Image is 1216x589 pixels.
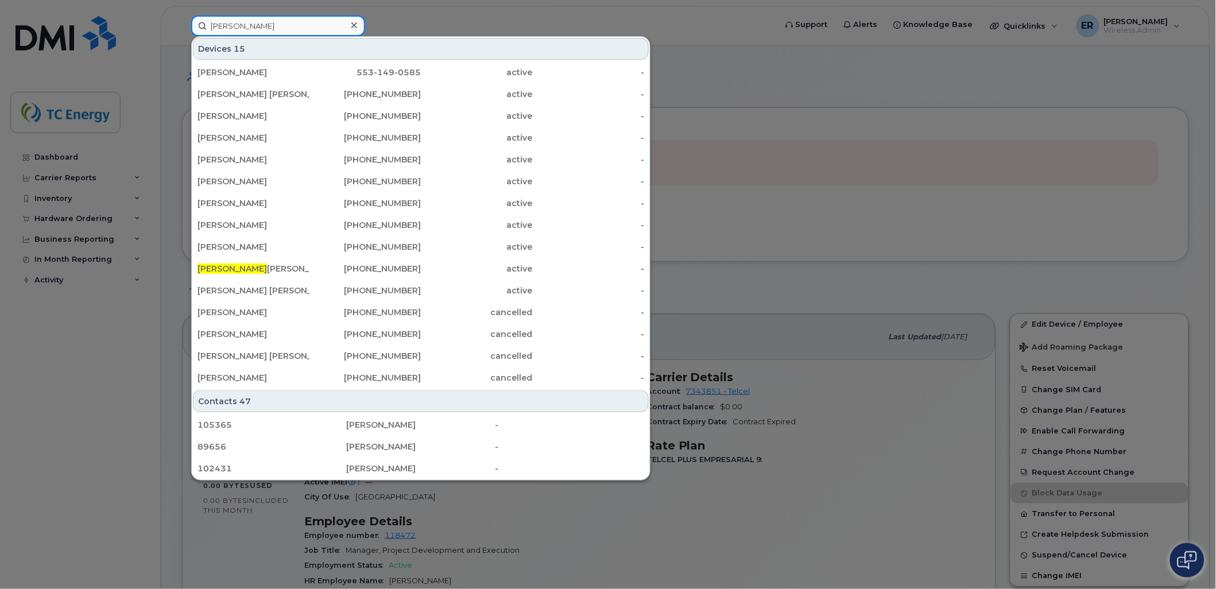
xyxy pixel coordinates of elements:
div: [PHONE_NUMBER] [309,219,421,231]
div: [PERSON_NAME] [197,241,309,253]
div: - [533,132,645,144]
div: cancelled [421,328,533,340]
a: [PERSON_NAME][PHONE_NUMBER]active- [193,215,649,235]
div: [PHONE_NUMBER] [309,154,421,165]
div: [PERSON_NAME] [197,372,309,383]
div: active [421,197,533,209]
div: active [421,241,533,253]
div: [PERSON_NAME] [197,219,309,231]
img: Open chat [1178,551,1197,569]
div: active [421,263,533,274]
div: - [533,67,645,78]
div: cancelled [421,307,533,318]
div: 105365 [197,419,346,431]
div: - [533,197,645,209]
a: [PERSON_NAME][PHONE_NUMBER]active- [193,149,649,170]
a: [PERSON_NAME]553-149-0585active- [193,62,649,83]
div: [PERSON_NAME] [197,197,309,209]
div: [PERSON_NAME] [197,328,309,340]
div: 553-149-0585 [309,67,421,78]
div: active [421,67,533,78]
div: - [533,285,645,296]
div: active [421,219,533,231]
div: - [533,110,645,122]
div: active [421,132,533,144]
div: - [533,219,645,231]
div: [PERSON_NAME] [PERSON_NAME] [197,350,309,362]
a: [PERSON_NAME][PHONE_NUMBER]active- [193,193,649,214]
div: - [495,441,644,452]
div: - [495,463,644,474]
div: [PHONE_NUMBER] [309,176,421,187]
div: [PHONE_NUMBER] [309,307,421,318]
div: cancelled [421,372,533,383]
div: Contacts [193,390,649,412]
div: - [533,263,645,274]
div: 89656 [197,441,346,452]
div: - [533,350,645,362]
a: [PERSON_NAME][PHONE_NUMBER]active- [193,106,649,126]
a: [PERSON_NAME] [PERSON_NAME][PHONE_NUMBER]cancelled- [193,346,649,366]
a: 105365[PERSON_NAME]- [193,414,649,435]
div: [PERSON_NAME] [346,419,495,431]
div: [PHONE_NUMBER] [309,88,421,100]
a: [PERSON_NAME][PHONE_NUMBER]cancelled- [193,324,649,344]
div: [PERSON_NAME] [197,263,309,274]
a: [PERSON_NAME][PHONE_NUMBER]cancelled- [193,302,649,323]
div: - [533,154,645,165]
div: - [533,372,645,383]
div: Devices [193,38,649,60]
a: 89656[PERSON_NAME]- [193,436,649,457]
div: [PHONE_NUMBER] [309,241,421,253]
div: [PHONE_NUMBER] [309,285,421,296]
a: [PERSON_NAME][PHONE_NUMBER]active- [193,127,649,148]
span: 47 [239,396,251,407]
div: [PERSON_NAME] [197,176,309,187]
span: 15 [234,43,245,55]
div: [PERSON_NAME] [PERSON_NAME] [197,88,309,100]
div: [PERSON_NAME] [197,67,309,78]
div: active [421,110,533,122]
div: [PHONE_NUMBER] [309,263,421,274]
div: - [533,241,645,253]
div: active [421,176,533,187]
div: [PERSON_NAME] [346,463,495,474]
a: [PERSON_NAME] [PERSON_NAME][PHONE_NUMBER]active- [193,84,649,104]
a: [PERSON_NAME][PHONE_NUMBER]active- [193,171,649,192]
div: [PERSON_NAME] [PERSON_NAME] [197,285,309,296]
div: [PERSON_NAME] [197,307,309,318]
div: - [533,328,645,340]
div: [PERSON_NAME] [197,154,309,165]
a: [PERSON_NAME][PERSON_NAME][PHONE_NUMBER]active- [193,258,649,279]
div: [PHONE_NUMBER] [309,372,421,383]
div: [PHONE_NUMBER] [309,328,421,340]
a: [PERSON_NAME][PHONE_NUMBER]cancelled- [193,367,649,388]
div: - [533,307,645,318]
div: - [495,419,644,431]
div: 102431 [197,463,346,474]
div: [PHONE_NUMBER] [309,350,421,362]
div: [PERSON_NAME] [197,110,309,122]
a: [PERSON_NAME][PHONE_NUMBER]active- [193,237,649,257]
div: - [533,88,645,100]
a: [PERSON_NAME] [PERSON_NAME][PHONE_NUMBER]active- [193,280,649,301]
div: cancelled [421,350,533,362]
a: 102431[PERSON_NAME]- [193,458,649,479]
div: [PHONE_NUMBER] [309,132,421,144]
div: active [421,285,533,296]
div: [PHONE_NUMBER] [309,110,421,122]
div: active [421,88,533,100]
span: [PERSON_NAME] [197,263,267,274]
div: [PERSON_NAME] [197,132,309,144]
div: - [533,176,645,187]
div: [PHONE_NUMBER] [309,197,421,209]
div: active [421,154,533,165]
div: [PERSON_NAME] [346,441,495,452]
